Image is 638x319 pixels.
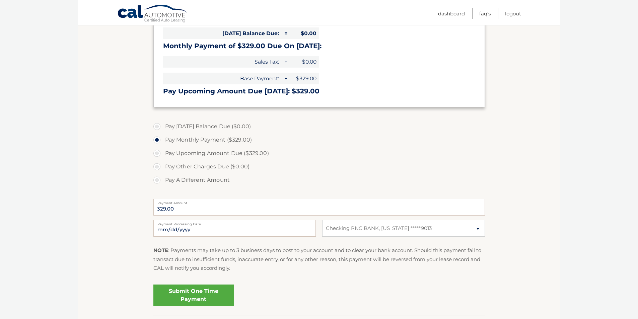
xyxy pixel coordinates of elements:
[153,173,485,187] label: Pay A Different Amount
[282,56,289,68] span: +
[289,73,319,84] span: $329.00
[163,27,282,39] span: [DATE] Balance Due:
[505,8,521,19] a: Logout
[153,133,485,147] label: Pay Monthly Payment ($329.00)
[153,220,316,237] input: Payment Date
[153,285,234,306] a: Submit One Time Payment
[153,246,485,272] p: : Payments may take up to 3 business days to post to your account and to clear your bank account....
[153,147,485,160] label: Pay Upcoming Amount Due ($329.00)
[153,220,316,225] label: Payment Processing Date
[153,199,485,216] input: Payment Amount
[289,27,319,39] span: $0.00
[163,42,475,50] h3: Monthly Payment of $329.00 Due On [DATE]:
[153,247,168,253] strong: NOTE
[117,4,188,24] a: Cal Automotive
[282,73,289,84] span: +
[438,8,465,19] a: Dashboard
[163,56,282,68] span: Sales Tax:
[153,160,485,173] label: Pay Other Charges Due ($0.00)
[479,8,491,19] a: FAQ's
[153,120,485,133] label: Pay [DATE] Balance Due ($0.00)
[153,199,485,204] label: Payment Amount
[282,27,289,39] span: =
[289,56,319,68] span: $0.00
[163,73,282,84] span: Base Payment:
[163,87,475,95] h3: Pay Upcoming Amount Due [DATE]: $329.00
